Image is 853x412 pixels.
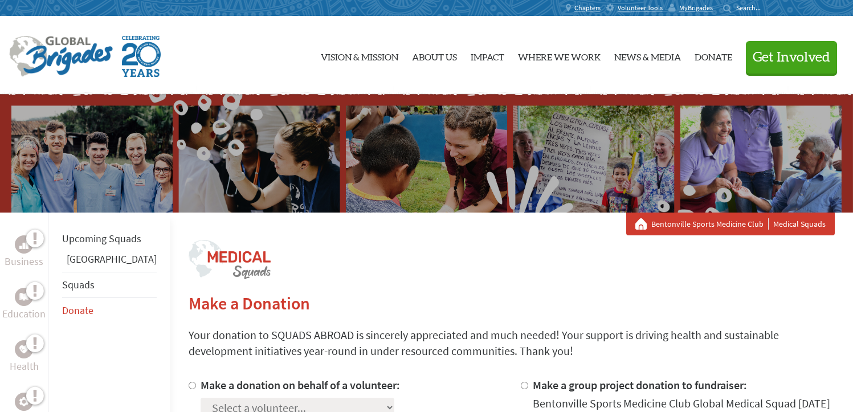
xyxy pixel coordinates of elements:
div: Medical Squads [635,218,826,230]
p: Health [10,358,39,374]
a: Upcoming Squads [62,232,141,245]
li: Upcoming Squads [62,226,157,251]
div: Business [15,235,33,254]
a: EducationEducation [2,288,46,322]
span: Get Involved [753,51,830,64]
p: Education [2,306,46,322]
img: logo-medical-squads.png [189,240,271,279]
li: Squads [62,272,157,298]
input: Search... [736,3,769,12]
label: Make a group project donation to fundraiser: [533,378,747,392]
a: News & Media [614,26,681,85]
img: STEM [19,397,28,406]
img: Health [19,345,28,353]
a: Donate [695,26,732,85]
div: STEM [15,393,33,411]
button: Get Involved [746,41,837,74]
img: Business [19,240,28,249]
a: Where We Work [518,26,601,85]
label: Make a donation on behalf of a volunteer: [201,378,400,392]
a: BusinessBusiness [5,235,43,270]
div: Health [15,340,33,358]
a: Squads [62,278,95,291]
p: Your donation to SQUADS ABROAD is sincerely appreciated and much needed! Your support is driving ... [189,327,835,359]
img: Global Brigades Logo [9,36,113,77]
li: Donate [62,298,157,323]
p: Business [5,254,43,270]
span: Chapters [574,3,601,13]
li: Greece [62,251,157,272]
img: Global Brigades Celebrating 20 Years [122,36,161,77]
a: Bentonville Sports Medicine Club [651,218,769,230]
img: Education [19,293,28,301]
a: Vision & Mission [321,26,398,85]
a: [GEOGRAPHIC_DATA] [67,252,157,266]
div: Education [15,288,33,306]
h2: Make a Donation [189,293,835,313]
a: HealthHealth [10,340,39,374]
a: Donate [62,304,93,317]
a: Impact [471,26,504,85]
span: MyBrigades [679,3,713,13]
a: About Us [412,26,457,85]
span: Volunteer Tools [618,3,663,13]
